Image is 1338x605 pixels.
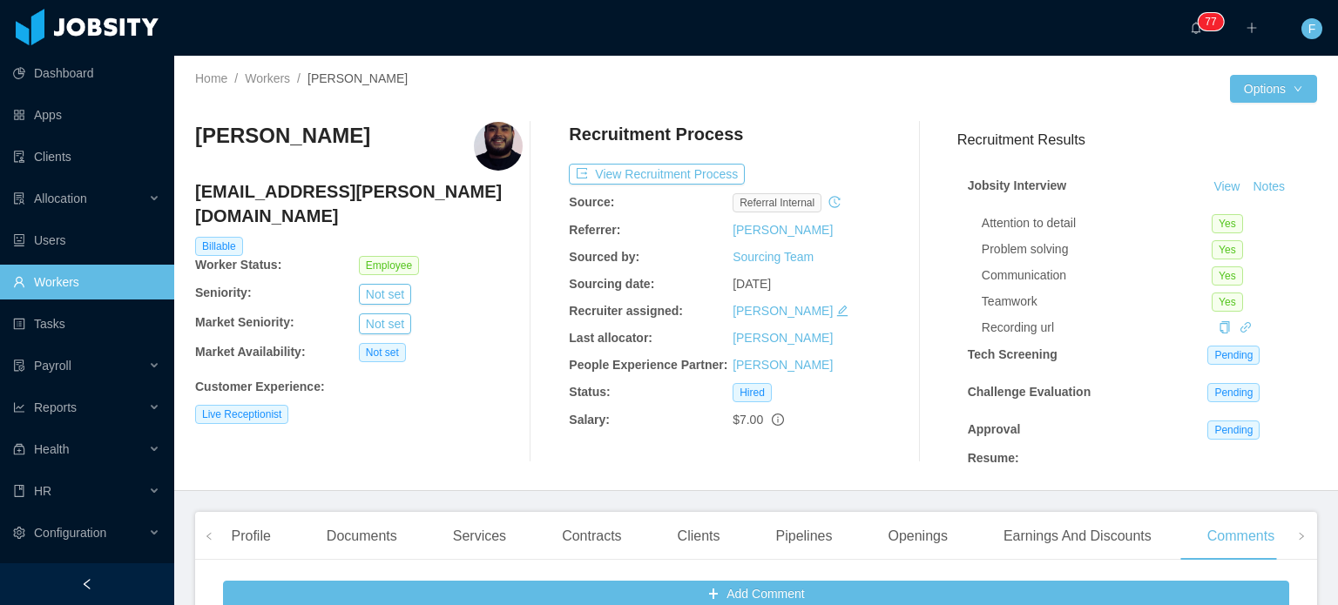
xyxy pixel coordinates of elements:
[569,331,652,345] b: Last allocator:
[205,532,213,541] i: icon: left
[733,383,772,402] span: Hired
[569,304,683,318] b: Recruiter assigned:
[982,214,1212,232] div: Attention to detail
[217,512,284,561] div: Profile
[1297,532,1306,541] i: icon: right
[195,286,252,299] b: Seniority:
[990,512,1166,561] div: Earnings And Discounts
[13,401,25,413] i: icon: line-chart
[34,526,106,540] span: Configuration
[1212,292,1243,312] span: Yes
[836,305,848,317] i: icon: edit
[13,485,25,497] i: icon: book
[13,360,25,372] i: icon: file-protect
[1193,512,1288,561] div: Comments
[1246,177,1292,198] button: Notes
[359,284,411,305] button: Not set
[13,443,25,455] i: icon: medicine-box
[733,413,763,427] span: $7.00
[13,139,160,174] a: icon: auditClients
[1212,266,1243,286] span: Yes
[195,380,325,393] b: Customer Experience :
[982,240,1212,259] div: Problem solving
[968,385,1091,399] strong: Challenge Evaluation
[1207,179,1246,193] a: View
[1207,420,1260,440] span: Pending
[569,250,639,264] b: Sourced by:
[195,258,281,272] b: Worker Status:
[1212,240,1243,259] span: Yes
[1207,383,1260,402] span: Pending
[569,164,745,185] button: icon: exportView Recruitment Process
[13,192,25,205] i: icon: solution
[34,359,71,373] span: Payroll
[569,413,610,427] b: Salary:
[13,527,25,539] i: icon: setting
[762,512,847,561] div: Pipelines
[569,122,743,146] h4: Recruitment Process
[982,266,1212,285] div: Communication
[13,223,160,258] a: icon: robotUsers
[968,451,1019,465] strong: Resume :
[34,400,77,414] span: Reports
[968,347,1058,361] strong: Tech Screening
[733,304,833,318] a: [PERSON_NAME]
[569,385,610,399] b: Status:
[569,277,654,291] b: Sourcing date:
[1230,75,1317,103] button: Optionsicon: down
[313,512,411,561] div: Documents
[195,179,523,228] h4: [EMAIL_ADDRESS][PERSON_NAME][DOMAIN_NAME]
[733,358,833,372] a: [PERSON_NAME]
[569,195,614,209] b: Source:
[359,313,411,334] button: Not set
[1198,13,1223,30] sup: 77
[1211,13,1217,30] p: 7
[1246,22,1258,34] i: icon: plus
[1240,320,1252,334] a: icon: link
[195,315,294,329] b: Market Seniority:
[733,193,821,212] span: Referral internal
[968,178,1067,192] strong: Jobsity Interview
[569,167,745,181] a: icon: exportView Recruitment Process
[195,71,227,85] a: Home
[1219,319,1231,337] div: Copy
[733,277,771,291] span: [DATE]
[195,345,306,359] b: Market Availability:
[733,223,833,237] a: [PERSON_NAME]
[664,512,734,561] div: Clients
[34,484,51,498] span: HR
[569,223,620,237] b: Referrer:
[1205,13,1211,30] p: 7
[195,405,288,424] span: Live Receptionist
[968,422,1021,436] strong: Approval
[297,71,301,85] span: /
[733,250,814,264] a: Sourcing Team
[439,512,520,561] div: Services
[1308,18,1316,39] span: F
[359,343,406,362] span: Not set
[195,122,370,150] h3: [PERSON_NAME]
[982,319,1212,337] div: Recording url
[34,442,69,456] span: Health
[772,413,784,426] span: info-circle
[1190,22,1202,34] i: icon: bell
[13,56,160,91] a: icon: pie-chartDashboard
[359,256,419,275] span: Employee
[982,292,1212,311] div: Teamwork
[474,122,523,171] img: 9b754593-10ba-426b-88ac-1b1f24d0f324_68435e6f49fb5-400w.png
[1207,346,1260,365] span: Pending
[245,71,290,85] a: Workers
[957,129,1317,151] h3: Recruitment Results
[195,237,243,256] span: Billable
[828,196,841,208] i: icon: history
[234,71,238,85] span: /
[13,265,160,299] a: icon: userWorkers
[733,331,833,345] a: [PERSON_NAME]
[307,71,408,85] span: [PERSON_NAME]
[1219,321,1231,333] i: icon: copy
[569,358,727,372] b: People Experience Partner:
[34,192,87,205] span: Allocation
[1212,214,1243,233] span: Yes
[874,512,962,561] div: Openings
